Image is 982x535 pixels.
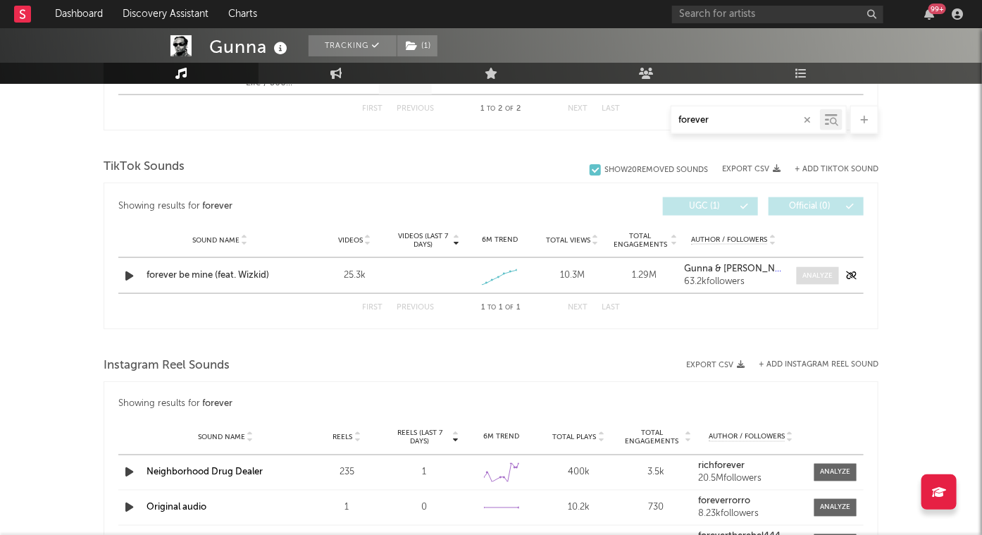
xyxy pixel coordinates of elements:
span: of [506,305,514,311]
div: 20.5M followers [698,474,804,484]
a: Gunna & [PERSON_NAME] [685,264,783,274]
a: foreverrorro [698,497,804,507]
div: 10.2k [544,501,614,515]
button: First [362,105,383,113]
a: Original audio [147,503,206,512]
span: Author / Followers [691,235,767,245]
div: 63.2k followers [685,277,783,287]
span: Reels [332,433,352,442]
div: Showing results for [118,197,491,216]
button: Export CSV [686,361,745,369]
button: + Add TikTok Sound [781,166,878,173]
button: Previous [397,105,434,113]
div: forever [203,396,233,413]
button: Last [602,304,620,312]
span: TikTok Sounds [104,159,185,176]
button: Tracking [309,35,397,56]
span: Reels (last 7 days) [389,429,451,446]
button: Next [568,304,588,312]
span: Total Views [546,236,590,245]
button: Last [602,105,620,113]
span: Videos (last 7 days) [394,232,452,249]
div: Showing results for [118,396,864,413]
button: UGC(1) [663,197,758,216]
div: 25.3k [322,269,387,283]
div: forever [203,198,233,215]
div: 6M Trend [466,432,537,443]
strong: foreverrorro [698,497,750,506]
span: UGC ( 1 ) [672,202,737,211]
span: Total Engagements [612,232,669,249]
div: 1.29M [612,269,678,283]
div: Show 20 Removed Sounds [604,166,708,175]
button: Official(0) [769,197,864,216]
div: 1 2 2 [462,101,540,118]
button: First [362,304,383,312]
strong: richforever [698,462,745,471]
div: 1 [389,466,459,480]
input: Search by song name or URL [671,115,820,126]
button: Next [568,105,588,113]
div: 8.23k followers [698,510,804,519]
span: Author / Followers [709,433,785,442]
div: 730 [621,501,692,515]
strong: Gunna & [PERSON_NAME] [685,264,797,273]
button: + Add Instagram Reel Sound [759,361,878,369]
input: Search for artists [672,6,883,23]
button: (1) [397,35,437,56]
button: + Add TikTok Sound [795,166,878,173]
span: Sound Name [192,236,240,245]
span: Sound Name [198,433,245,442]
div: 1 1 1 [462,300,540,316]
div: 6M Trend [467,235,533,245]
button: Export CSV [722,165,781,173]
div: 235 [311,466,382,480]
div: 3.5k [621,466,692,480]
a: Neighborhood Drug Dealer [147,468,263,477]
span: Videos [338,236,363,245]
a: forever be mine (feat. Wizkid) [147,269,294,283]
div: Gunna [209,35,291,59]
div: 1 [311,501,382,515]
div: + Add Instagram Reel Sound [745,361,878,369]
span: ( 1 ) [397,35,438,56]
span: Total Engagements [621,429,683,446]
a: richforever [698,462,804,472]
span: Instagram Reel Sounds [104,357,230,374]
div: 10.3M [540,269,605,283]
span: to [488,305,497,311]
span: Official ( 0 ) [778,202,843,211]
div: 0 [389,501,459,515]
span: Total Plays [553,433,597,442]
div: 400k [544,466,614,480]
button: Previous [397,304,434,312]
button: 99+ [924,8,934,20]
div: 99 + [928,4,946,14]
